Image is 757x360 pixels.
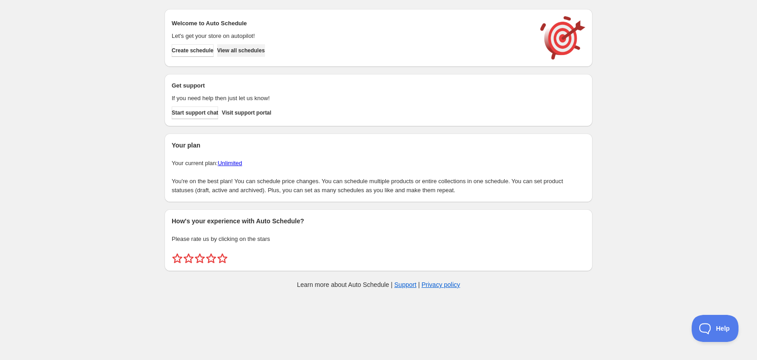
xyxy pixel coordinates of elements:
[172,94,531,103] p: If you need help then just let us know!
[172,44,214,57] button: Create schedule
[172,19,531,28] h2: Welcome to Auto Schedule
[217,47,265,54] span: View all schedules
[172,141,585,150] h2: Your plan
[222,106,271,119] a: Visit support portal
[172,217,585,226] h2: How's your experience with Auto Schedule?
[172,177,585,195] p: You're on the best plan! You can schedule price changes. You can schedule multiple products or en...
[394,281,416,288] a: Support
[692,315,739,342] iframe: Toggle Customer Support
[172,235,585,244] p: Please rate us by clicking on the stars
[222,109,271,116] span: Visit support portal
[172,81,531,90] h2: Get support
[172,109,218,116] span: Start support chat
[297,280,460,289] p: Learn more about Auto Schedule | |
[172,159,585,168] p: Your current plan:
[422,281,461,288] a: Privacy policy
[172,32,531,41] p: Let's get your store on autopilot!
[218,160,242,166] a: Unlimited
[172,47,214,54] span: Create schedule
[217,44,265,57] button: View all schedules
[172,106,218,119] a: Start support chat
